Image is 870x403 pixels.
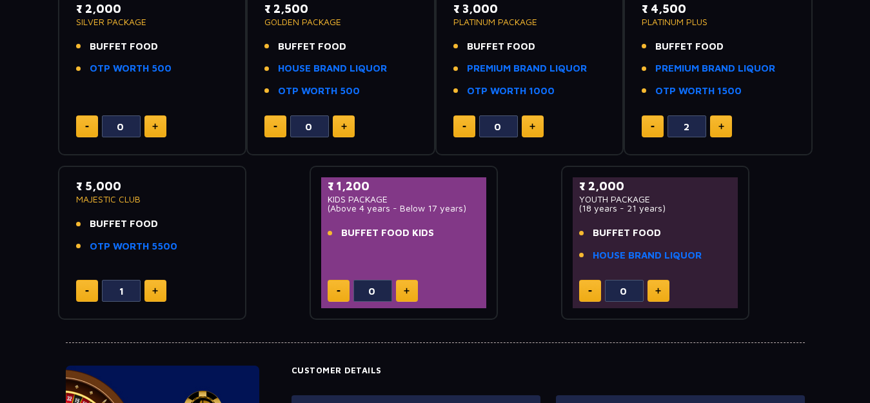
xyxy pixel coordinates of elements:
a: PREMIUM BRAND LIQUOR [655,61,775,76]
span: BUFFET FOOD [90,39,158,54]
a: OTP WORTH 500 [90,61,172,76]
img: plus [529,123,535,130]
span: BUFFET FOOD KIDS [341,226,434,241]
p: YOUTH PACKAGE [579,195,732,204]
span: BUFFET FOOD [655,39,724,54]
p: PLATINUM PLUS [642,17,795,26]
img: minus [85,290,89,292]
h4: Customer Details [292,366,805,376]
p: PLATINUM PACKAGE [453,17,606,26]
img: plus [718,123,724,130]
span: BUFFET FOOD [593,226,661,241]
img: plus [404,288,410,294]
p: ₹ 1,200 [328,177,480,195]
p: SILVER PACKAGE [76,17,229,26]
a: HOUSE BRAND LIQUOR [278,61,387,76]
a: OTP WORTH 500 [278,84,360,99]
p: ₹ 5,000 [76,177,229,195]
p: MAJESTIC CLUB [76,195,229,204]
img: minus [85,126,89,128]
a: OTP WORTH 1500 [655,84,742,99]
p: ₹ 2,000 [579,177,732,195]
p: KIDS PACKAGE [328,195,480,204]
p: (18 years - 21 years) [579,204,732,213]
span: BUFFET FOOD [467,39,535,54]
a: OTP WORTH 1000 [467,84,555,99]
img: minus [273,126,277,128]
img: minus [651,126,655,128]
img: minus [462,126,466,128]
span: BUFFET FOOD [90,217,158,231]
p: (Above 4 years - Below 17 years) [328,204,480,213]
span: BUFFET FOOD [278,39,346,54]
a: HOUSE BRAND LIQUOR [593,248,702,263]
img: plus [341,123,347,130]
img: plus [152,288,158,294]
a: PREMIUM BRAND LIQUOR [467,61,587,76]
img: minus [337,290,341,292]
p: GOLDEN PACKAGE [264,17,417,26]
img: minus [588,290,592,292]
img: plus [655,288,661,294]
a: OTP WORTH 5500 [90,239,177,254]
img: plus [152,123,158,130]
